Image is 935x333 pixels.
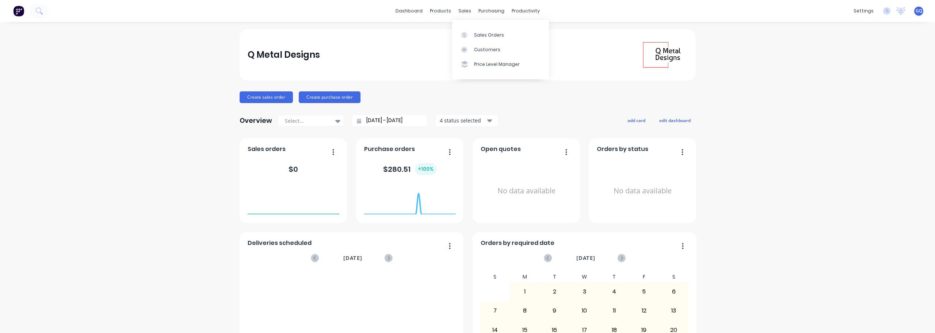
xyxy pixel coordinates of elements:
[510,272,540,282] div: M
[510,302,539,320] div: 8
[600,283,629,301] div: 4
[452,42,549,57] a: Customers
[474,46,500,53] div: Customers
[440,117,486,124] div: 4 status selected
[426,5,455,16] div: products
[600,302,629,320] div: 11
[659,283,688,301] div: 6
[481,239,554,247] span: Orders by required date
[597,145,648,154] span: Orders by status
[597,156,688,226] div: No data available
[480,272,510,282] div: S
[623,116,650,125] button: add card
[569,272,599,282] div: W
[636,29,687,80] img: Q Metal Designs
[570,283,599,301] div: 3
[392,5,426,16] a: dashboard
[455,5,475,16] div: sales
[599,272,629,282] div: T
[474,32,504,38] div: Sales Orders
[475,5,508,16] div: purchasing
[452,27,549,42] a: Sales Orders
[540,272,570,282] div: T
[289,164,298,175] div: $ 0
[570,302,599,320] div: 10
[916,8,922,14] span: GQ
[629,283,659,301] div: 5
[540,302,569,320] div: 9
[240,113,272,128] div: Overview
[576,254,595,262] span: [DATE]
[383,163,436,175] div: $ 280.51
[240,91,293,103] button: Create sales order
[629,272,659,282] div: F
[629,302,659,320] div: 12
[248,145,286,154] span: Sales orders
[248,239,312,247] span: Deliveries scheduled
[510,283,539,301] div: 1
[452,57,549,72] a: Price Level Manager
[659,302,688,320] div: 13
[436,115,498,126] button: 4 status selected
[481,145,521,154] span: Open quotes
[508,5,543,16] div: productivity
[850,5,877,16] div: settings
[13,5,24,16] img: Factory
[299,91,360,103] button: Create purchase order
[364,145,415,154] span: Purchase orders
[474,61,520,68] div: Price Level Manager
[415,163,436,175] div: + 100 %
[540,283,569,301] div: 2
[481,302,510,320] div: 7
[481,156,572,226] div: No data available
[248,48,320,62] div: Q Metal Designs
[654,116,695,125] button: edit dashboard
[343,254,362,262] span: [DATE]
[659,272,689,282] div: S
